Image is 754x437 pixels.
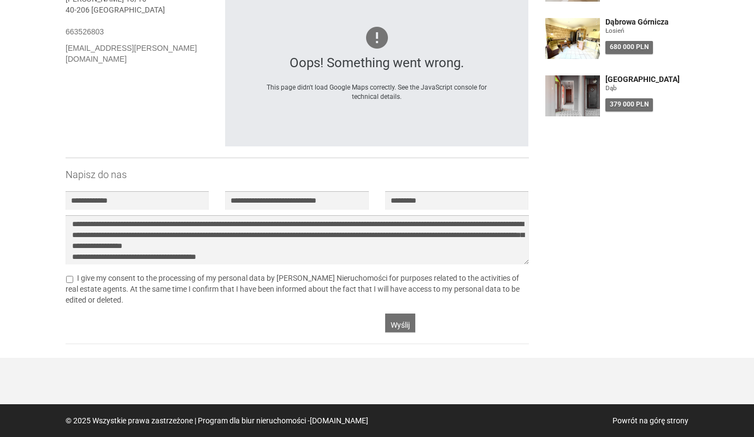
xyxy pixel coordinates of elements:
span: © 2025 Wszystkie prawa zastrzeżone | Program dla biur nieruchomości - [66,416,368,425]
a: [GEOGRAPHIC_DATA] [605,75,689,84]
a: [EMAIL_ADDRESS][PERSON_NAME][DOMAIN_NAME] [66,44,197,63]
figure: Dąb [605,84,689,93]
div: 680 000 PLN [605,41,653,54]
h3: Napisz do nas [66,169,529,180]
figure: Łosień [605,26,689,36]
div: This page didn't load Google Maps correctly. See the JavaScript console for technical details. [258,83,496,102]
div: Oops! Something went wrong. [258,54,496,72]
a: Powrót na górę strony [612,416,688,425]
button: Wyślij [385,314,415,332]
a: [DOMAIN_NAME] [310,416,368,425]
a: Dąbrowa Górnicza [605,18,689,26]
a: 663526803 [66,27,104,36]
div: 379 000 PLN [605,98,653,111]
label: I give my consent to the processing of my personal data by [PERSON_NAME] Nieruchomości for purpos... [66,274,520,304]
